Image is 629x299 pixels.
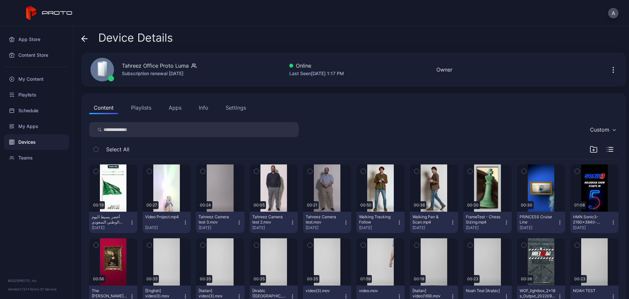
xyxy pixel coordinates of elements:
[359,288,395,293] div: video.mov
[4,32,69,47] a: App Store
[199,104,208,112] div: Info
[98,32,173,44] span: Device Details
[412,288,448,299] div: [Italian] video(169).mov
[466,225,504,230] div: [DATE]
[145,214,181,220] div: Video Project.mp4
[221,101,251,114] button: Settings
[92,214,128,225] div: أخضر بسيط اليوم الوطني السعودي فيديو للهاتف الجوال.mp4
[92,288,128,299] div: The Mona Lisa.mp4
[520,214,556,225] div: PRINCESS Cruise Line
[570,212,619,233] button: HMN Sonic3-2160x3840-v8.mp4[DATE]
[4,87,69,103] a: Playlists
[252,288,288,299] div: [Arabic (Saudi Arabia)] video(3).mov
[194,101,213,114] button: Info
[608,8,619,18] button: A
[436,66,452,74] div: Owner
[4,47,69,63] a: Content Store
[29,287,57,291] a: Terms Of Service
[306,214,342,225] div: Tahreez Camera test.mov
[289,62,344,70] div: Online
[8,278,65,283] div: © 2025 PROTO, Inc.
[143,212,191,233] button: Video Project.mp4[DATE]
[517,212,565,233] button: PRINCESS Cruise Line[DATE]
[89,101,118,114] button: Content
[4,134,69,150] a: Devices
[199,288,235,299] div: [Italian] video(3).mov
[92,225,129,230] div: [DATE]
[4,71,69,87] a: My Content
[412,225,450,230] div: [DATE]
[145,288,181,299] div: [English] video(3).mov
[226,104,246,112] div: Settings
[359,214,395,225] div: Walking Tracking Follow
[126,101,156,114] button: Playlists
[573,288,609,293] div: NOAH TEST
[306,288,342,293] div: video(3).mov
[463,212,511,233] button: FrameTest - Chess Sizing.mp4[DATE]
[145,225,183,230] div: [DATE]
[289,70,344,77] div: Last Seen [DATE] 1:17 PM
[4,103,69,118] a: Schedule
[196,212,244,233] button: Tahreez Camera test 3.mov[DATE]
[250,212,298,233] button: Tahreez Camera test 2.mov[DATE]
[520,225,557,230] div: [DATE]
[4,118,69,134] a: My Apps
[8,287,29,291] span: Version 1.13.1 •
[587,122,619,137] button: Custom
[199,225,236,230] div: [DATE]
[466,214,502,225] div: FrameTest - Chess Sizing.mp4
[590,126,609,133] div: Custom
[89,212,137,233] button: أخضر بسيط اليوم الوطني السعودي فيديو للهاتف الجوال.mp4[DATE]
[410,212,458,233] button: Walking Pan & Scan.mp4[DATE]
[573,214,609,225] div: HMN Sonic3-2160x3840-v8.mp4
[164,101,186,114] button: Apps
[520,288,556,299] div: WOF_lightbox_2x18s_Output_20220914.mp4
[122,62,189,70] div: Tahreez Office Proto Luma
[306,225,343,230] div: [DATE]
[356,212,405,233] button: Walking Tracking Follow[DATE]
[412,214,448,225] div: Walking Pan & Scan.mp4
[573,225,611,230] div: [DATE]
[359,225,397,230] div: [DATE]
[122,70,197,77] div: Subscription renewal [DATE]
[252,214,288,225] div: Tahreez Camera test 2.mov
[466,288,502,293] div: Noah Test [Arabic]
[106,145,129,153] span: Select All
[4,150,69,166] a: Teams
[303,212,351,233] button: Tahreez Camera test.mov[DATE]
[199,214,235,225] div: Tahreez Camera test 3.mov
[252,225,290,230] div: [DATE]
